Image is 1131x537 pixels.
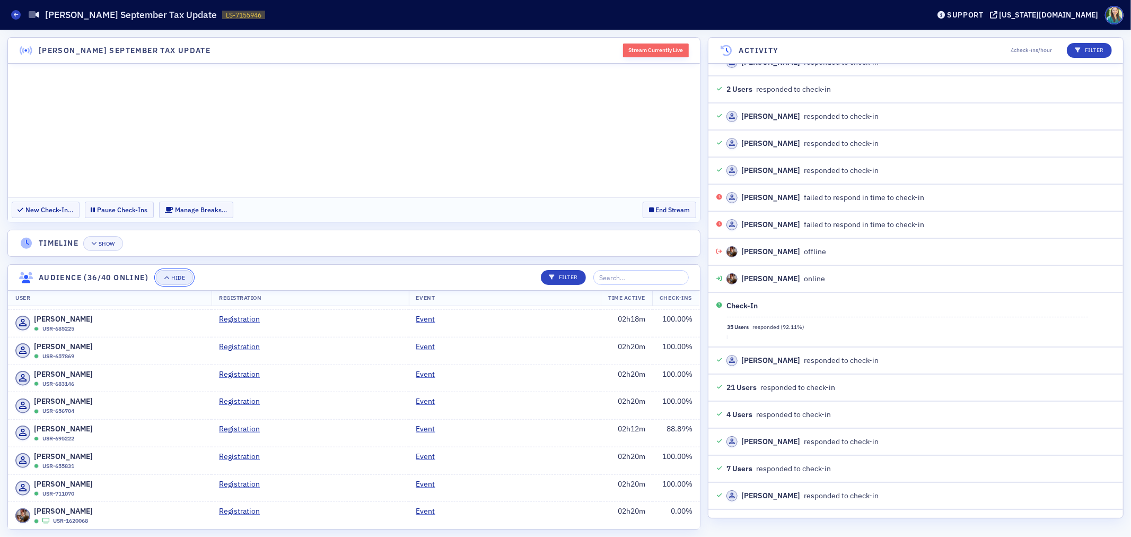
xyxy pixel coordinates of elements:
td: 100.00 % [653,447,700,474]
span: USR-657869 [42,352,74,361]
input: Search… [593,270,689,285]
span: 4 Users [726,409,752,420]
span: USR-1620068 [53,517,88,525]
button: Show [83,236,123,251]
button: Filter [541,270,586,285]
button: End Stream [643,202,696,218]
td: 02h18m [601,310,653,337]
div: responded to check-in [726,111,879,122]
span: 35 Users [727,323,749,332]
div: responded to check-in [726,436,879,447]
td: 02h20m [601,447,653,474]
a: Registration [219,314,268,325]
p: Filter [549,273,578,282]
button: Manage Breaks… [159,202,233,218]
div: failed to respond in time to check-in [726,219,924,230]
div: responded to check-in [726,355,879,366]
div: Online [34,464,39,469]
th: Event [409,290,601,306]
button: New Check-In… [12,202,80,218]
a: Registration [219,479,268,490]
div: [PERSON_NAME] [741,219,800,230]
span: [PERSON_NAME] [34,396,93,407]
p: Filter [1075,46,1104,55]
div: [PERSON_NAME] [741,138,800,149]
div: Online [34,519,39,524]
h4: Audience (36/40 online) [39,272,148,283]
a: Registration [219,369,268,380]
h1: [PERSON_NAME] September Tax Update [45,8,217,21]
button: [US_STATE][DOMAIN_NAME] [990,11,1102,19]
td: 100.00 % [653,337,700,365]
div: Hide [171,275,185,281]
span: USR-685225 [42,325,74,333]
div: [PERSON_NAME] [741,273,800,284]
div: [PERSON_NAME] [741,192,800,203]
div: responded to check-in [726,490,879,501]
div: Support [947,10,984,20]
div: Online [34,437,39,441]
span: USR-683146 [42,380,74,388]
div: [PERSON_NAME] [741,165,800,176]
div: online [726,273,825,284]
button: Hide [156,270,193,285]
a: Event [416,341,443,352]
span: Profile [1105,6,1124,24]
div: [US_STATE][DOMAIN_NAME] [1000,10,1099,20]
span: 21 Users [726,382,757,393]
button: Filter [1067,43,1112,58]
span: USR-695222 [42,435,74,443]
a: Registration [219,423,268,435]
a: Registration [219,396,268,407]
td: 02h20m [601,502,653,529]
span: responded to check-in [760,382,835,393]
div: [PERSON_NAME] [741,355,800,366]
i: Sharing Screen [42,518,49,524]
div: Online [34,491,39,496]
td: 100.00 % [653,365,700,392]
span: responded to check-in [756,409,831,420]
div: [PERSON_NAME] [741,246,800,257]
span: USR-711070 [42,490,74,498]
h4: [PERSON_NAME] September Tax Update [39,45,211,56]
a: Event [416,423,443,435]
button: Pause Check-Ins [85,202,154,218]
div: [PERSON_NAME] [741,490,800,501]
td: 88.89 % [653,420,700,447]
span: USR-656704 [42,407,74,415]
a: Event [416,506,443,517]
th: User [8,290,212,306]
div: offline [726,246,826,257]
td: 100.00 % [653,474,700,502]
div: Check-In [726,300,758,311]
span: [PERSON_NAME] [34,506,93,517]
div: responded to check-in [726,138,879,149]
td: 02h20m [601,337,653,365]
div: [PERSON_NAME] [741,111,800,122]
th: Registration [212,290,408,306]
div: Online [34,382,39,386]
span: responded to check-in [756,84,831,95]
div: responded to check-in [726,165,879,176]
div: [PERSON_NAME] [741,436,800,447]
th: Time Active [601,290,653,306]
span: LS-7155946 [226,11,261,20]
a: Registration [219,341,268,352]
span: [PERSON_NAME] [34,479,93,490]
span: [PERSON_NAME] [34,314,93,325]
span: responded ( 92.11 %) [752,323,804,332]
a: Event [416,369,443,380]
td: 100.00 % [653,310,700,337]
td: 02h20m [601,474,653,502]
div: Stream Currently Live [623,44,689,57]
h4: Timeline [39,238,78,249]
span: responded to check-in [756,463,831,474]
div: Online [34,327,39,332]
a: Registration [219,506,268,517]
a: Event [416,479,443,490]
span: [PERSON_NAME] [34,341,93,352]
td: 0.00 % [653,502,700,529]
span: 7 Users [726,463,752,474]
a: Event [416,396,443,407]
span: USR-655831 [42,462,74,471]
